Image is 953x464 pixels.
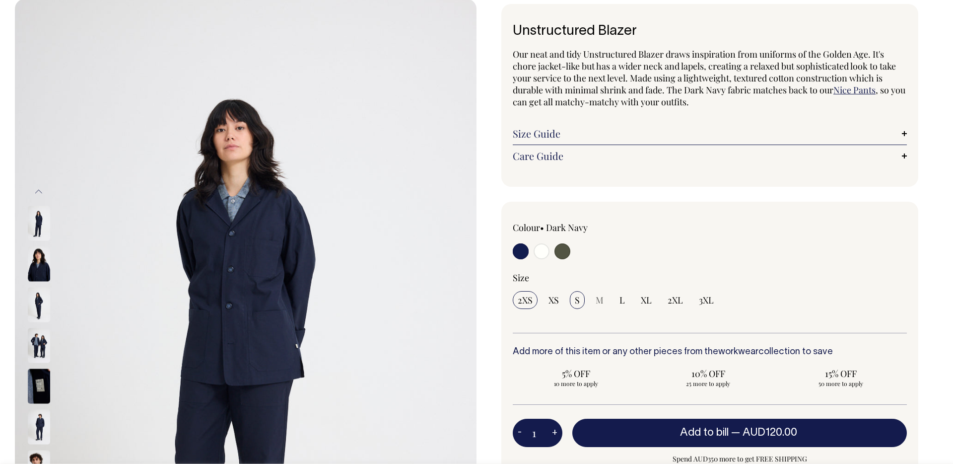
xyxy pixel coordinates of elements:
[518,380,634,387] span: 10 more to apply
[650,368,767,380] span: 10% OFF
[833,84,876,96] a: Nice Pants
[513,48,896,96] span: Our neat and tidy Unstructured Blazer draws inspiration from uniforms of the Golden Age. It's cho...
[28,287,50,322] img: dark-navy
[575,294,580,306] span: S
[28,369,50,403] img: dark-navy
[518,294,533,306] span: 2XS
[570,291,585,309] input: S
[782,368,899,380] span: 15% OFF
[619,294,625,306] span: L
[645,365,772,390] input: 10% OFF 25 more to apply
[636,291,657,309] input: XL
[782,380,899,387] span: 50 more to apply
[513,222,671,233] div: Colour
[718,348,758,356] a: workwear
[663,291,688,309] input: 2XL
[668,294,683,306] span: 2XL
[591,291,609,309] input: M
[28,328,50,363] img: dark-navy
[540,222,544,233] span: •
[547,423,562,443] button: +
[513,84,905,108] span: , so you can get all matchy-matchy with your outfits.
[596,294,604,306] span: M
[513,272,907,284] div: Size
[548,294,559,306] span: XS
[513,423,527,443] button: -
[513,347,907,357] h6: Add more of this item or any other pieces from the collection to save
[743,428,797,438] span: AUD120.00
[513,150,907,162] a: Care Guide
[694,291,719,309] input: 3XL
[513,365,639,390] input: 5% OFF 10 more to apply
[31,181,46,203] button: Previous
[699,294,714,306] span: 3XL
[544,291,564,309] input: XS
[513,291,538,309] input: 2XS
[572,419,907,447] button: Add to bill —AUD120.00
[513,128,907,140] a: Size Guide
[513,24,907,39] h1: Unstructured Blazer
[518,368,634,380] span: 5% OFF
[777,365,904,390] input: 15% OFF 50 more to apply
[28,246,50,281] img: dark-navy
[28,206,50,240] img: dark-navy
[546,222,588,233] label: Dark Navy
[28,409,50,444] img: dark-navy
[650,380,767,387] span: 25 more to apply
[731,428,800,438] span: —
[614,291,630,309] input: L
[680,428,729,438] span: Add to bill
[641,294,652,306] span: XL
